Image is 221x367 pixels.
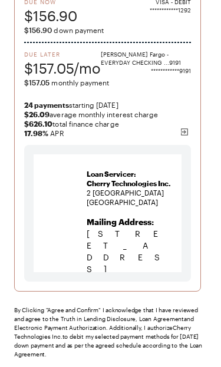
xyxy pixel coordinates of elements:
span: $157.05/mo [24,58,101,78]
span: average monthly interest charge [24,110,191,119]
b: Mailing Address: [87,217,154,227]
span: $156.90 [24,26,52,34]
span: starting [DATE] [24,100,191,110]
p: [STREET_ADDRESS] [GEOGRAPHIC_DATA] [87,216,174,322]
strong: $626.10 [24,120,52,128]
strong: $26.09 [24,110,50,118]
strong: Loan Servicer: [87,170,136,178]
span: Due Later [24,50,101,58]
b: 17.98 % [24,129,48,137]
span: $156.90 [24,6,77,25]
span: APR [24,128,191,138]
span: $157.05 [24,78,50,87]
span: down payment [24,25,191,35]
strong: 24 payments [24,101,69,109]
div: By Clicking "Agree and Confirm" I acknowledge that I have reviewed and agree to the Truth in Lend... [14,306,207,359]
span: monthly payment [24,78,191,87]
span: [PERSON_NAME] Fargo - EVERYDAY CHECKING ...9191 [101,50,191,67]
span: Cherry Technologies Inc. [87,179,171,187]
img: svg%3e [180,127,189,137]
span: total finance charge [24,119,191,128]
